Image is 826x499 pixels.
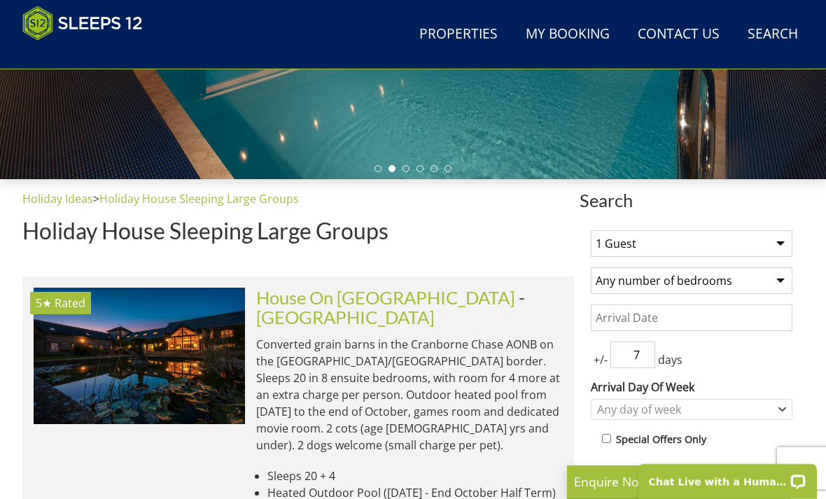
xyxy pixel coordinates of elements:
[55,295,85,311] span: Rated
[520,19,615,50] a: My Booking
[99,191,299,206] a: Holiday House Sleeping Large Groups
[256,336,563,454] p: Converted grain barns in the Cranborne Chase AONB on the [GEOGRAPHIC_DATA]/[GEOGRAPHIC_DATA] bord...
[267,468,563,484] li: Sleeps 20 + 4
[655,351,685,368] span: days
[591,304,792,331] input: Arrival Date
[22,218,574,243] h1: Holiday House Sleeping Large Groups
[256,287,515,308] a: House On [GEOGRAPHIC_DATA]
[591,379,792,395] label: Arrival Day Of Week
[34,288,245,424] img: house-on-the-hill-large-holiday-home-accommodation-wiltshire-sleeps-16.original.jpg
[36,295,52,311] span: House On The Hill has a 5 star rating under the Quality in Tourism Scheme
[15,49,162,61] iframe: Customer reviews powered by Trustpilot
[742,19,804,50] a: Search
[22,191,93,206] a: Holiday Ideas
[574,472,784,491] p: Enquire Now
[256,307,435,328] a: [GEOGRAPHIC_DATA]
[414,19,503,50] a: Properties
[580,190,804,210] span: Search
[93,191,99,206] span: >
[256,287,525,328] span: -
[594,402,775,417] div: Any day of week
[22,6,143,41] img: Sleeps 12
[591,351,610,368] span: +/-
[591,399,792,420] div: Combobox
[616,432,706,447] label: Special Offers Only
[629,455,826,499] iframe: LiveChat chat widget
[632,19,725,50] a: Contact Us
[34,288,245,424] a: 5★ Rated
